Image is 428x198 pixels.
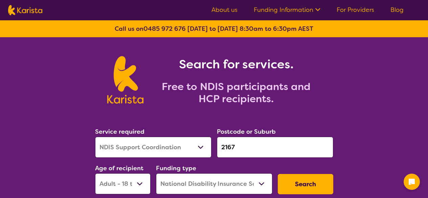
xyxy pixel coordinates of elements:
[217,128,276,136] label: Postcode or Suburb
[254,6,320,14] a: Funding Information
[95,164,143,172] label: Age of recipient
[152,56,321,72] h1: Search for services.
[337,6,374,14] a: For Providers
[95,128,144,136] label: Service required
[211,6,238,14] a: About us
[152,81,321,105] h2: Free to NDIS participants and HCP recipients.
[143,25,186,33] a: 0485 972 676
[390,6,404,14] a: Blog
[217,137,333,158] input: Type
[115,25,313,33] b: Call us on [DATE] to [DATE] 8:30am to 6:30pm AEST
[107,56,143,104] img: Karista logo
[156,164,196,172] label: Funding type
[278,174,333,194] button: Search
[8,5,42,15] img: Karista logo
